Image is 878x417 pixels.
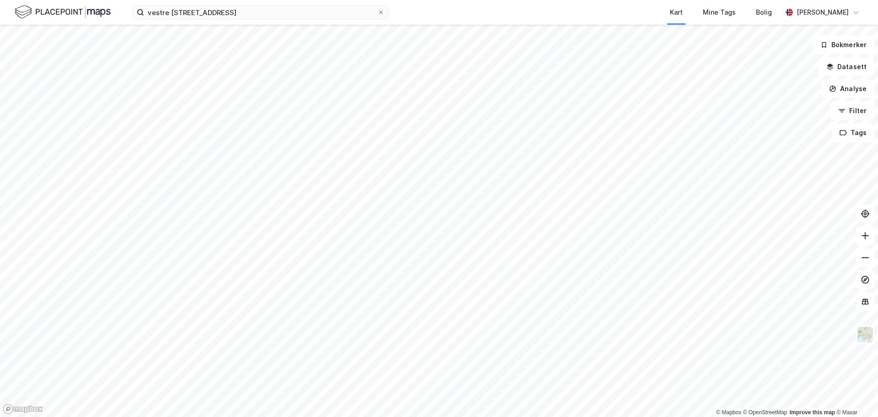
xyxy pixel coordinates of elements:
[821,80,874,98] button: Analyse
[832,124,874,142] button: Tags
[670,7,683,18] div: Kart
[743,409,787,416] a: OpenStreetMap
[716,409,741,416] a: Mapbox
[15,4,111,20] img: logo.f888ab2527a4732fd821a326f86c7f29.svg
[830,102,874,120] button: Filter
[857,326,874,343] img: Z
[756,7,772,18] div: Bolig
[832,373,878,417] iframe: Chat Widget
[790,409,835,416] a: Improve this map
[3,404,43,414] a: Mapbox homepage
[813,36,874,54] button: Bokmerker
[703,7,736,18] div: Mine Tags
[797,7,849,18] div: [PERSON_NAME]
[819,58,874,76] button: Datasett
[144,5,377,19] input: Søk på adresse, matrikkel, gårdeiere, leietakere eller personer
